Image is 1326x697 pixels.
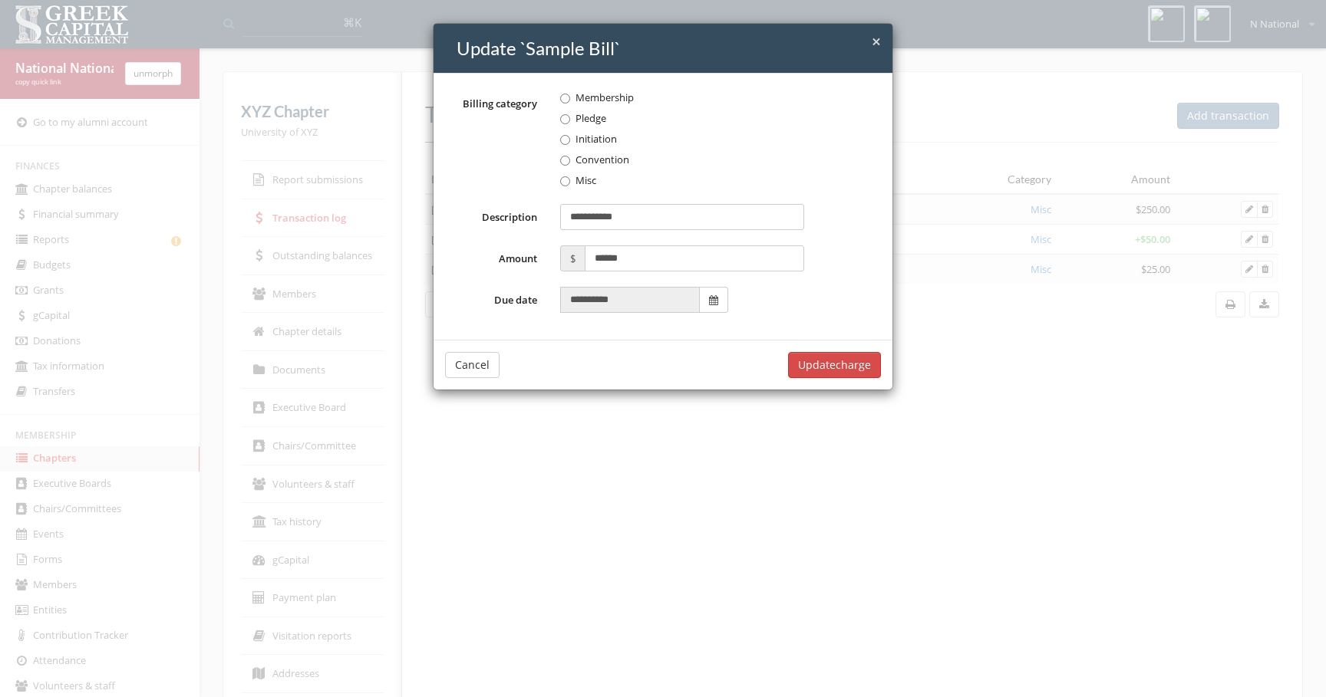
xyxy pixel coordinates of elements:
[560,111,606,127] label: Pledge
[560,173,596,189] label: Misc
[434,288,549,307] label: Due date
[560,90,634,106] label: Membership
[560,156,570,166] input: Convention
[560,135,570,145] input: Initiation
[434,246,549,266] label: Amount
[560,245,585,271] span: $
[560,132,617,147] label: Initiation
[560,114,570,124] input: Pledge
[434,91,549,111] label: Billing category
[788,352,881,378] button: Updatecharge
[560,94,570,104] input: Membership
[560,176,570,186] input: Misc
[560,153,629,168] label: Convention
[457,35,881,61] h4: Update ` Sample Bill `
[445,352,500,378] button: Cancel
[872,31,881,52] span: ×
[434,205,549,225] label: Description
